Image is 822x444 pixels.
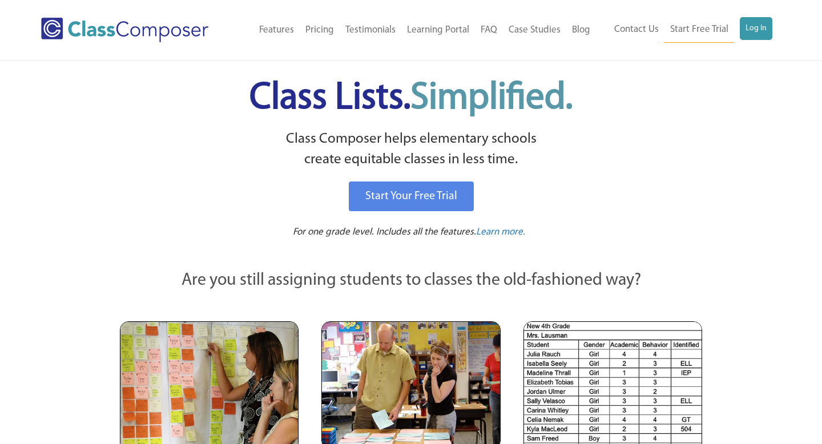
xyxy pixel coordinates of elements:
[740,17,772,40] a: Log In
[410,80,573,117] span: Simplified.
[235,18,596,43] nav: Header Menu
[664,17,734,43] a: Start Free Trial
[476,225,525,240] a: Learn more.
[300,18,340,43] a: Pricing
[365,191,457,202] span: Start Your Free Trial
[609,17,664,42] a: Contact Us
[596,17,772,43] nav: Header Menu
[503,18,566,43] a: Case Studies
[118,129,704,171] p: Class Composer helps elementary schools create equitable classes in less time.
[401,18,475,43] a: Learning Portal
[293,227,476,237] span: For one grade level. Includes all the features.
[340,18,401,43] a: Testimonials
[566,18,596,43] a: Blog
[475,18,503,43] a: FAQ
[476,227,525,237] span: Learn more.
[349,181,474,211] a: Start Your Free Trial
[249,80,573,117] span: Class Lists.
[120,268,702,293] p: Are you still assigning students to classes the old-fashioned way?
[253,18,300,43] a: Features
[41,18,208,42] img: Class Composer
